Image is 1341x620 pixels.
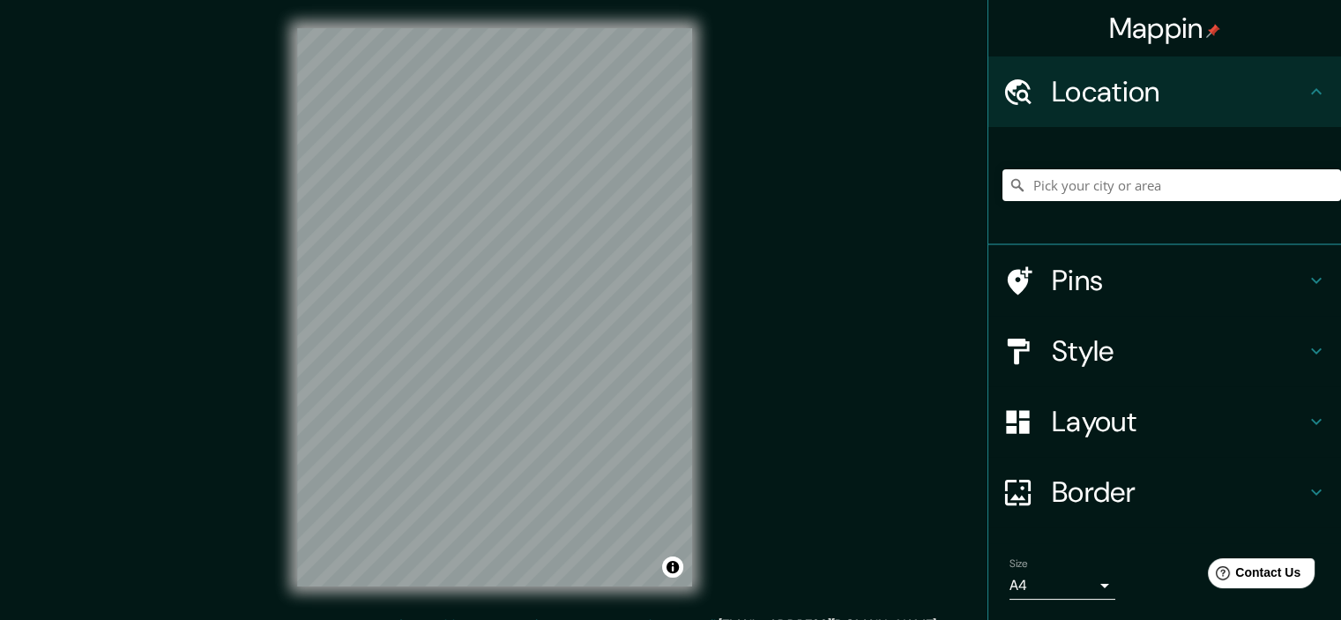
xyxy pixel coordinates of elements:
canvas: Map [297,28,692,586]
input: Pick your city or area [1002,169,1341,201]
button: Toggle attribution [662,557,683,578]
div: Pins [988,245,1341,316]
h4: Border [1052,474,1306,510]
img: pin-icon.png [1206,24,1220,38]
div: Layout [988,386,1341,457]
h4: Pins [1052,263,1306,298]
h4: Style [1052,333,1306,369]
h4: Layout [1052,404,1306,439]
div: Location [988,56,1341,127]
label: Size [1009,557,1028,571]
div: A4 [1009,571,1115,600]
div: Border [988,457,1341,527]
iframe: Help widget launcher [1184,551,1322,601]
h4: Location [1052,74,1306,109]
div: Style [988,316,1341,386]
h4: Mappin [1109,11,1221,46]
